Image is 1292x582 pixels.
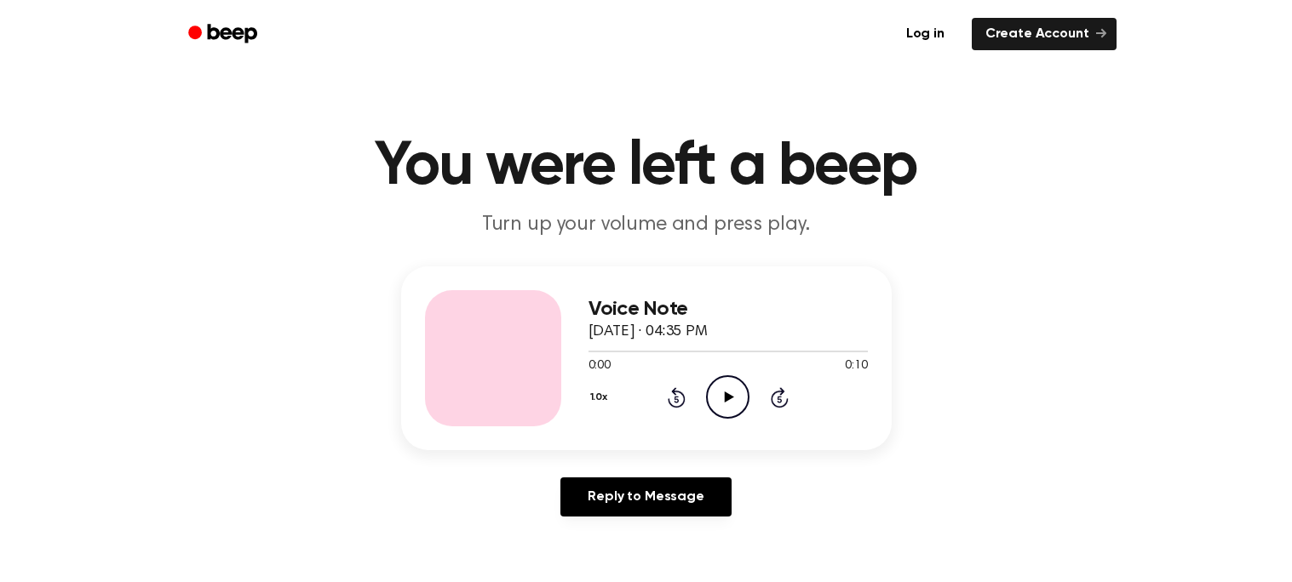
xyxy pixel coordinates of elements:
[589,298,868,321] h3: Voice Note
[176,18,273,51] a: Beep
[319,211,973,239] p: Turn up your volume and press play.
[589,383,614,412] button: 1.0x
[972,18,1117,50] a: Create Account
[589,357,611,375] span: 0:00
[560,477,731,516] a: Reply to Message
[210,136,1082,197] h1: You were left a beep
[589,324,708,339] span: [DATE] · 04:35 PM
[889,14,962,54] a: Log in
[845,357,867,375] span: 0:10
